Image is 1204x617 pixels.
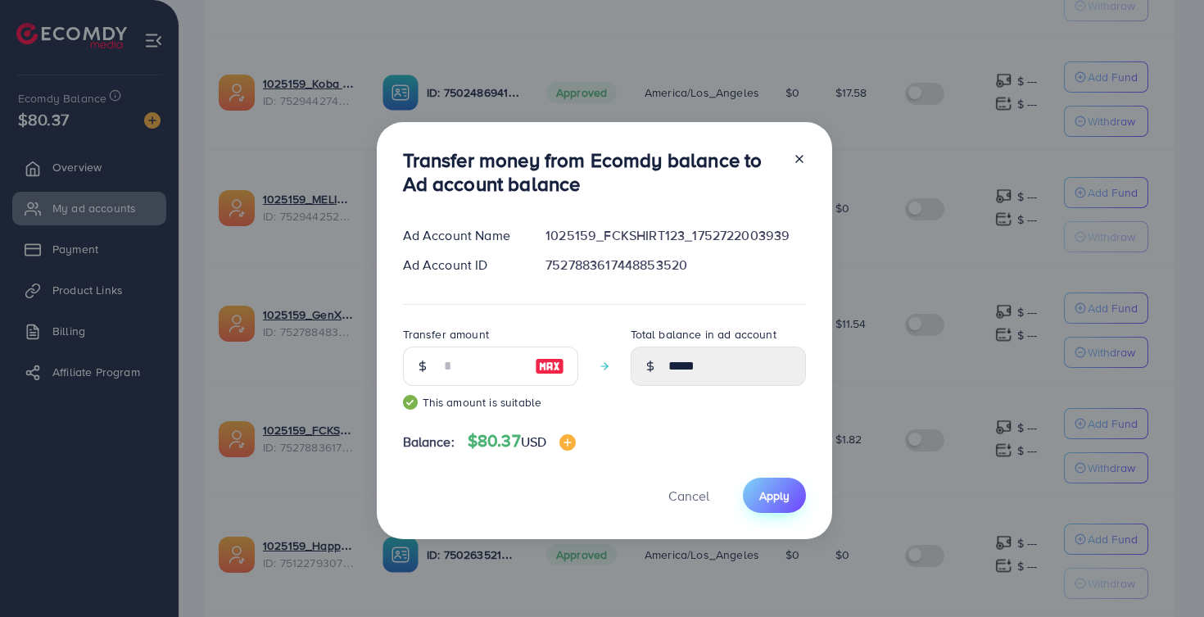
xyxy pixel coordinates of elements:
[403,326,489,343] label: Transfer amount
[759,488,790,504] span: Apply
[668,487,709,505] span: Cancel
[403,395,418,410] img: guide
[521,433,546,451] span: USD
[631,326,776,343] label: Total balance in ad account
[390,256,533,274] div: Ad Account ID
[403,394,578,411] small: This amount is suitable
[559,434,576,451] img: image
[743,478,806,513] button: Apply
[532,226,818,245] div: 1025159_FCKSHIRT123_1752722003939
[403,433,455,451] span: Balance:
[1134,543,1192,605] iframe: Chat
[648,478,730,513] button: Cancel
[390,226,533,245] div: Ad Account Name
[532,256,818,274] div: 7527883617448853520
[468,431,576,451] h4: $80.37
[535,356,564,376] img: image
[403,148,780,196] h3: Transfer money from Ecomdy balance to Ad account balance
